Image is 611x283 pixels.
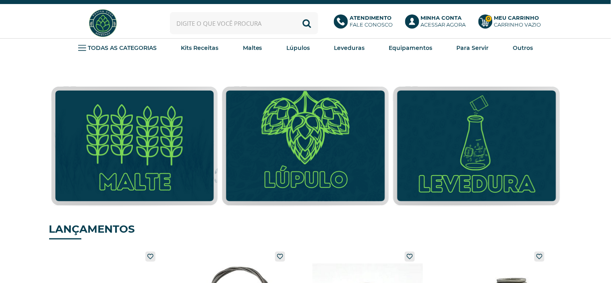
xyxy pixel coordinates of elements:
[78,42,157,54] a: TODAS AS CATEGORIAS
[170,12,318,34] input: Digite o que você procura
[334,44,365,52] strong: Leveduras
[286,44,310,52] strong: Lúpulos
[334,14,397,32] a: AtendimentoFale conosco
[350,14,393,28] p: Fale conosco
[513,42,533,54] a: Outros
[456,42,489,54] a: Para Servir
[405,14,470,32] a: Minha ContaAcessar agora
[421,14,466,28] p: Acessar agora
[350,14,391,21] b: Atendimento
[494,21,541,28] div: Carrinho Vazio
[88,8,118,38] img: Hopfen Haus BrewShop
[49,223,135,235] strong: LANÇAMENTOS
[389,42,432,54] a: Equipamentos
[494,14,539,21] b: Meu Carrinho
[88,44,157,52] strong: TODAS AS CATEGORIAS
[296,12,318,34] button: Buscar
[421,14,462,21] b: Minha Conta
[334,42,365,54] a: Leveduras
[286,42,310,54] a: Lúpulos
[243,44,262,52] strong: Maltes
[243,42,262,54] a: Maltes
[456,44,489,52] strong: Para Servir
[389,44,432,52] strong: Equipamentos
[485,15,492,22] strong: 0
[181,44,219,52] strong: Kits Receitas
[51,86,218,207] img: Malte
[393,86,560,207] img: Leveduras
[513,44,533,52] strong: Outros
[181,42,219,54] a: Kits Receitas
[222,86,389,207] img: Lúpulo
